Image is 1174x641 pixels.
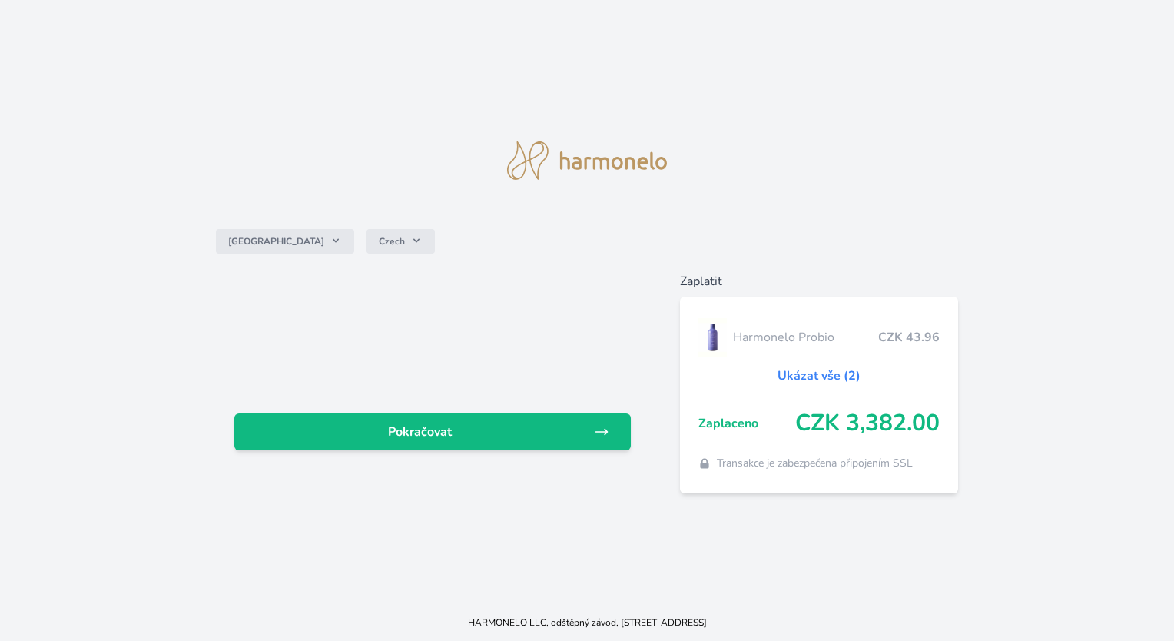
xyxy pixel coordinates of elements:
button: Czech [366,229,435,254]
h6: Zaplatit [680,272,958,291]
span: Zaplaceno [698,414,795,433]
img: CLEAN_PROBIO_se_stinem_x-lo.jpg [698,318,728,357]
a: Ukázat vše (2) [778,367,861,385]
span: Czech [379,235,405,247]
span: CZK 3,382.00 [795,410,940,437]
span: Harmonelo Probio [733,328,877,347]
a: Pokračovat [234,413,630,450]
span: Pokračovat [247,423,593,441]
button: [GEOGRAPHIC_DATA] [216,229,354,254]
span: CZK 43.96 [878,328,940,347]
span: [GEOGRAPHIC_DATA] [228,235,324,247]
span: Transakce je zabezpečena připojením SSL [717,456,913,471]
img: logo.svg [507,141,667,180]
